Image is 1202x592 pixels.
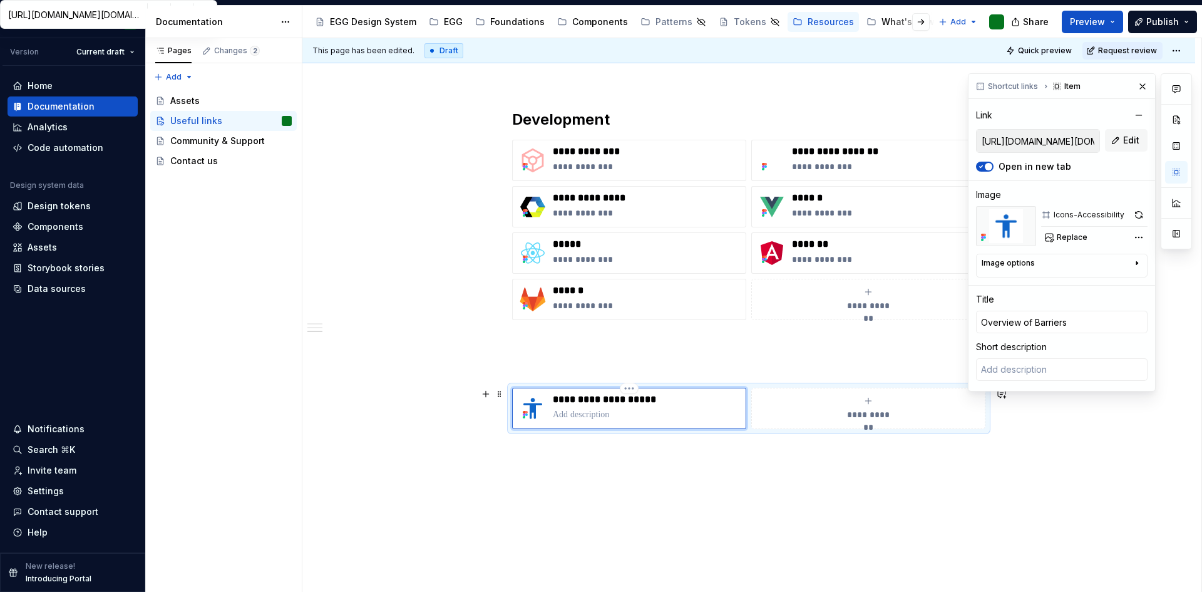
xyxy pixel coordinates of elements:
div: Settings [28,485,64,497]
a: Analytics [8,117,138,137]
a: Storybook stories [8,258,138,278]
div: Invite team [28,464,76,477]
a: Components [552,12,633,32]
a: Contact us [150,151,297,171]
a: Data sources [8,279,138,299]
img: 2c64a6d8-b410-4b6a-9850-20ef9b499264.png [518,393,548,423]
h2: Development [512,110,985,130]
button: Publish [1128,11,1197,33]
div: Notifications [28,423,85,435]
span: Share [1023,16,1049,28]
div: EGG [444,16,463,28]
a: Assets [8,237,138,257]
button: Share [1005,11,1057,33]
button: Notifications [8,419,138,439]
a: Assets [150,91,297,111]
div: Documentation [156,16,274,28]
div: Changes [214,46,260,56]
span: Publish [1146,16,1179,28]
div: Draft [424,43,463,58]
span: 2 [250,46,260,56]
a: Tokens [714,12,785,32]
a: Invite team [8,460,138,480]
span: Add [950,17,966,27]
div: Patterns [655,16,692,28]
span: Request review [1098,46,1157,56]
div: Code automation [28,142,103,154]
a: Community & Support [150,131,297,151]
div: Search ⌘K [28,444,75,456]
img: 184d20aa-f291-4518-98ab-455517343d25.png [757,192,787,222]
p: Introducing Portal [26,574,91,584]
div: Page tree [150,91,297,171]
a: Useful links [150,111,297,131]
div: Foundations [490,16,545,28]
div: Design system data [10,180,84,190]
div: Design tokens [28,200,91,212]
div: Help [28,526,48,539]
div: Contact support [28,506,98,518]
button: Contact support [8,502,138,522]
div: Home [28,80,53,92]
button: Current draft [71,43,140,61]
span: Preview [1070,16,1105,28]
div: Documentation [28,100,95,113]
img: d294229e-5c9a-47ab-b95e-237d17539b96.png [757,145,787,175]
span: Add [166,72,182,82]
button: Add [935,13,982,31]
div: EGG Design System [330,16,416,28]
a: Foundations [470,12,550,32]
div: Components [572,16,628,28]
button: Preview [1062,11,1123,33]
a: Documentation [8,96,138,117]
div: Version [10,47,39,57]
div: Community & Support [170,135,265,147]
div: Useful links [170,115,222,127]
p: New release! [26,561,75,571]
div: Resources [808,16,854,28]
img: 73b3b5a7-d376-469d-aac3-820d59b098dd.png [518,145,548,175]
a: Patterns [635,12,711,32]
div: Tokens [734,16,766,28]
div: Assets [170,95,200,107]
div: Components [28,221,83,233]
a: Components [8,217,138,237]
a: EGG [424,12,468,32]
div: Page tree [310,9,932,34]
img: 3d138a4d-ffed-4a9c-a70f-29e479cf964c.png [518,238,548,268]
a: What's New [861,12,940,32]
button: Search ⌘K [8,440,138,460]
span: This page has been edited. [312,46,414,56]
a: Design tokens [8,196,138,216]
button: Help [8,522,138,543]
span: Quick preview [1018,46,1072,56]
a: Code automation [8,138,138,158]
a: Settings [8,481,138,501]
a: EGG Design System [310,12,421,32]
div: What's New [881,16,935,28]
div: Assets [28,241,57,254]
div: Pages [155,46,192,56]
div: Data sources [28,283,86,295]
img: cf0c63af-7101-4fcf-8530-ef37929ef788.png [518,192,548,222]
img: 85f6831f-c9e6-44d2-9636-05b98df359ea.png [757,238,787,268]
img: 6609aeb5-549f-4c93-8056-796618034ed7.png [518,284,548,314]
span: Current draft [76,47,125,57]
button: Add [150,68,197,86]
a: Resources [788,12,859,32]
div: Storybook stories [28,262,105,274]
button: Request review [1082,42,1163,60]
div: Contact us [170,155,218,167]
div: Analytics [28,121,68,133]
button: Quick preview [1002,42,1077,60]
a: Home [8,76,138,96]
